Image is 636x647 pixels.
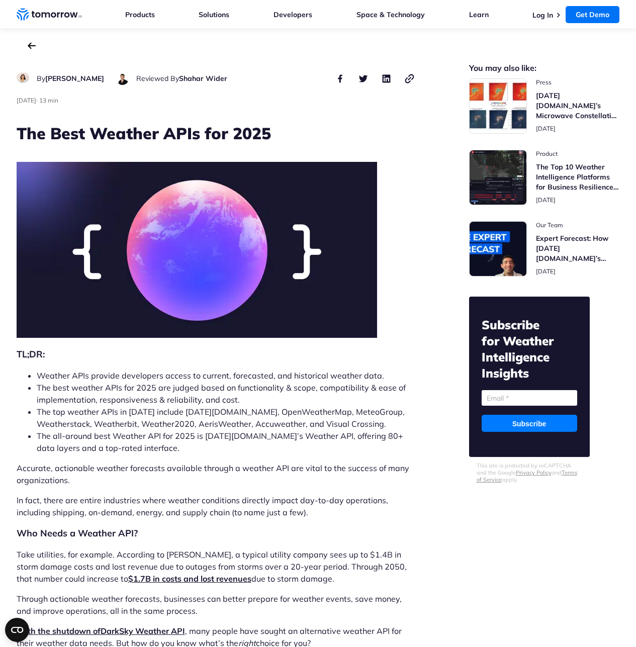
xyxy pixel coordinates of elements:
a: Products [125,10,155,19]
div: author name [37,72,104,84]
h1: The Best Weather APIs for 2025 [17,122,416,144]
li: Weather APIs provide developers access to current, forecasted, and historical weather data. [37,369,416,382]
span: post catecory [536,221,620,229]
a: Privacy Policy [516,469,552,476]
p: Accurate, actionable weather forecasts available through a weather API are vital to the success o... [17,462,416,486]
li: The all-around best Weather API for 2025 is [DATE][DOMAIN_NAME]’s Weather API, offering 80+ data ... [37,430,416,454]
span: · [36,97,38,104]
h2: TL;DR: [17,347,416,361]
a: Read The Top 10 Weather Intelligence Platforms for Business Resilience in 2025 [469,150,620,205]
div: author name [136,72,227,84]
b: Dark [101,626,119,636]
a: Home link [17,7,82,22]
a: $1.7B in costs and lost revenues [128,574,251,584]
p: In fact, there are entire industries where weather conditions directly impact day-to-day operatio... [17,494,416,518]
p: Take utilities, for example. According to [PERSON_NAME], a typical utility company sees up to $1.... [17,548,416,585]
button: share this post on linkedin [381,72,393,84]
a: Read Expert Forecast: How Tomorrow.io’s Microwave Sounders Are Revolutionizing Hurricane Monitoring [469,221,620,276]
h3: Expert Forecast: How [DATE][DOMAIN_NAME]’s Microwave Sounders Are Revolutionizing Hurricane Monit... [536,233,620,263]
span: publish date [536,196,556,204]
img: Shahar Wider [116,72,129,85]
a: Learn [469,10,489,19]
h2: Who Needs a Weather API? [17,526,416,540]
a: Read Tomorrow.io’s Microwave Constellation Ready To Help This Hurricane Season [469,78,620,134]
a: Space & Technology [356,10,425,19]
input: Subscribe [482,415,577,432]
h3: The Top 10 Weather Intelligence Platforms for Business Resilience in [DATE] [536,162,620,192]
a: Solutions [199,10,229,19]
span: publish date [536,125,556,132]
a: Log In [532,11,553,20]
span: Reviewed By [136,74,179,83]
span: With the shutdown of [17,626,119,636]
span: post catecory [536,150,620,158]
span: Estimated reading time [39,97,58,104]
span: publish date [17,97,36,104]
button: share this post on twitter [357,72,370,84]
a: Terms of Service [477,469,577,483]
h3: [DATE][DOMAIN_NAME]’s Microwave Constellation Ready To Help This Hurricane Season [536,90,620,121]
h2: You may also like: [469,64,620,72]
button: copy link to clipboard [404,72,416,84]
span: By [37,74,45,83]
button: Open CMP widget [5,618,29,642]
input: Email * [482,390,577,406]
button: share this post on facebook [334,72,346,84]
a: With the shutdown ofDarkSky Weather API [17,626,185,636]
a: Developers [274,10,312,19]
h2: Subscribe for Weather Intelligence Insights [482,317,577,381]
img: Ruth Favela [17,72,29,83]
span: post catecory [536,78,620,86]
a: back to the main blog page [28,42,36,49]
a: Get Demo [566,6,619,23]
p: This site is protected by reCAPTCHA and the Google and apply. [477,462,582,483]
li: The top weather APIs in [DATE] include [DATE][DOMAIN_NAME], OpenWeatherMap, MeteoGroup, Weatherst... [37,406,416,430]
p: Through actionable weather forecasts, businesses can better prepare for weather events, save mone... [17,593,416,617]
li: The best weather APIs for 2025 are judged based on functionality & scope, compatibility & ease of... [37,382,416,406]
span: publish date [536,267,556,275]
